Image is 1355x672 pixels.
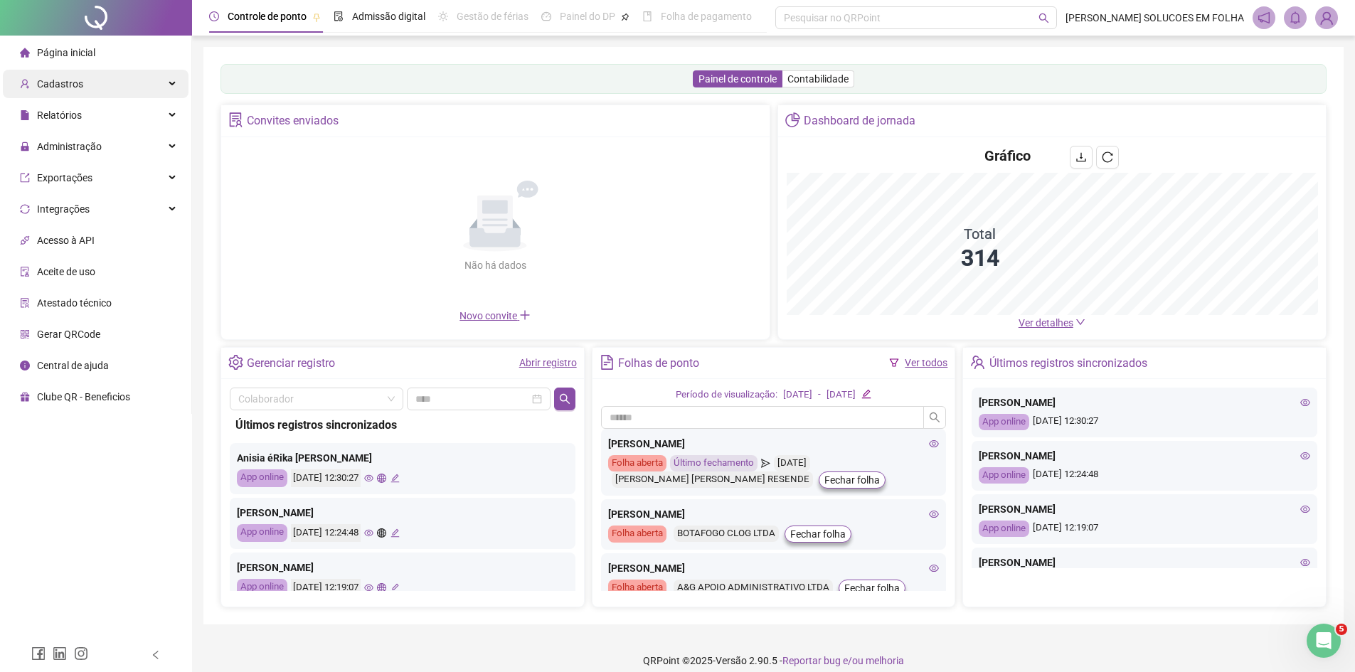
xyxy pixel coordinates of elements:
[608,436,940,452] div: [PERSON_NAME]
[390,583,400,592] span: edit
[929,412,940,423] span: search
[1019,317,1085,329] a: Ver detalhes down
[608,580,666,597] div: Folha aberta
[600,355,615,370] span: file-text
[291,469,361,487] div: [DATE] 12:30:27
[459,310,531,321] span: Novo convite
[827,388,856,402] div: [DATE]
[37,266,95,277] span: Aceite de uso
[334,11,344,21] span: file-done
[929,509,939,519] span: eye
[979,467,1029,484] div: App online
[785,112,800,127] span: pie-chart
[390,528,400,538] span: edit
[20,329,30,339] span: qrcode
[377,474,386,483] span: global
[364,583,373,592] span: eye
[37,329,100,340] span: Gerar QRCode
[37,297,112,309] span: Atestado técnico
[839,580,905,597] button: Fechar folha
[1102,151,1113,163] span: reload
[979,501,1310,517] div: [PERSON_NAME]
[20,79,30,89] span: user-add
[390,474,400,483] span: edit
[237,579,287,597] div: App online
[1300,558,1310,567] span: eye
[970,355,985,370] span: team
[37,47,95,58] span: Página inicial
[20,298,30,308] span: solution
[228,112,243,127] span: solution
[209,11,219,21] span: clock-circle
[37,172,92,183] span: Exportações
[237,450,568,466] div: Anisia éRika [PERSON_NAME]
[1307,624,1341,658] iframe: Intercom live chat
[20,142,30,151] span: lock
[291,524,361,542] div: [DATE] 12:24:48
[20,235,30,245] span: api
[824,472,880,488] span: Fechar folha
[291,579,361,597] div: [DATE] 12:19:07
[783,388,812,402] div: [DATE]
[37,391,130,402] span: Clube QR - Beneficios
[519,309,531,321] span: plus
[979,395,1310,410] div: [PERSON_NAME]
[674,580,833,596] div: A&G APOIO ADMINISTRATIVO LTDA
[889,358,899,368] span: filter
[1258,11,1270,24] span: notification
[612,471,813,488] div: [PERSON_NAME] [PERSON_NAME] RESENDE
[247,109,339,133] div: Convites enviados
[559,393,570,405] span: search
[661,11,752,22] span: Folha de pagamento
[782,655,904,666] span: Reportar bug e/ou melhoria
[1300,504,1310,514] span: eye
[20,110,30,120] span: file
[1075,151,1087,163] span: download
[352,11,425,22] span: Admissão digital
[247,351,335,375] div: Gerenciar registro
[20,173,30,183] span: export
[20,48,30,58] span: home
[37,360,109,371] span: Central de ajuda
[151,650,161,660] span: left
[698,73,777,85] span: Painel de controle
[844,580,900,596] span: Fechar folha
[20,204,30,214] span: sync
[519,357,577,368] a: Abrir registro
[237,560,568,575] div: [PERSON_NAME]
[37,235,95,246] span: Acesso à API
[989,351,1147,375] div: Últimos registros sincronizados
[861,389,871,398] span: edit
[20,392,30,402] span: gift
[31,646,46,661] span: facebook
[237,469,287,487] div: App online
[228,355,243,370] span: setting
[716,655,747,666] span: Versão
[608,560,940,576] div: [PERSON_NAME]
[457,11,528,22] span: Gestão de férias
[235,416,570,434] div: Últimos registros sincronizados
[1289,11,1302,24] span: bell
[608,455,666,471] div: Folha aberta
[819,471,886,489] button: Fechar folha
[979,555,1310,570] div: [PERSON_NAME]
[20,267,30,277] span: audit
[618,351,699,375] div: Folhas de ponto
[979,521,1310,537] div: [DATE] 12:19:07
[818,388,821,402] div: -
[228,11,307,22] span: Controle de ponto
[377,528,386,538] span: global
[1075,317,1085,327] span: down
[984,146,1031,166] h4: Gráfico
[53,646,67,661] span: linkedin
[608,506,940,522] div: [PERSON_NAME]
[37,78,83,90] span: Cadastros
[560,11,615,22] span: Painel do DP
[74,646,88,661] span: instagram
[787,73,849,85] span: Contabilidade
[979,467,1310,484] div: [DATE] 12:24:48
[37,110,82,121] span: Relatórios
[237,505,568,521] div: [PERSON_NAME]
[1038,13,1049,23] span: search
[979,448,1310,464] div: [PERSON_NAME]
